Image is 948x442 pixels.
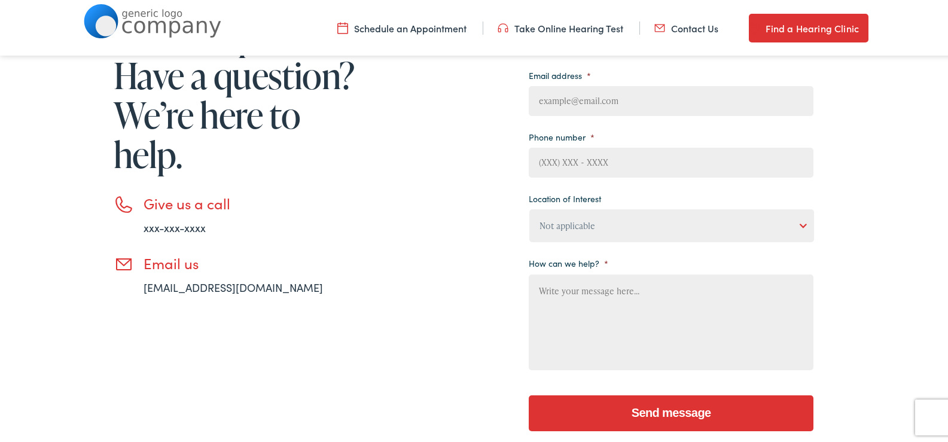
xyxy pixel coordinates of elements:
a: xxx-xxx-xxxx [144,218,206,233]
label: How can we help? [529,256,608,267]
a: Take Online Hearing Test [498,20,623,33]
img: utility icon [654,20,665,33]
h3: Email us [144,253,359,270]
a: Find a Hearing Clinic [749,12,868,41]
label: Location of Interest [529,191,601,202]
h1: Need help? Have a question? We’re here to help. [114,14,359,172]
input: (XXX) XXX - XXXX [529,146,813,176]
a: [EMAIL_ADDRESS][DOMAIN_NAME] [144,278,323,293]
h3: Give us a call [144,193,359,211]
a: Contact Us [654,20,718,33]
input: example@email.com [529,84,813,114]
a: Schedule an Appointment [337,20,467,33]
label: Email address [529,68,591,79]
label: Phone number [529,130,595,141]
img: utility icon [337,20,348,33]
img: utility icon [498,20,508,33]
img: utility icon [749,19,760,33]
input: Send message [529,394,813,429]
